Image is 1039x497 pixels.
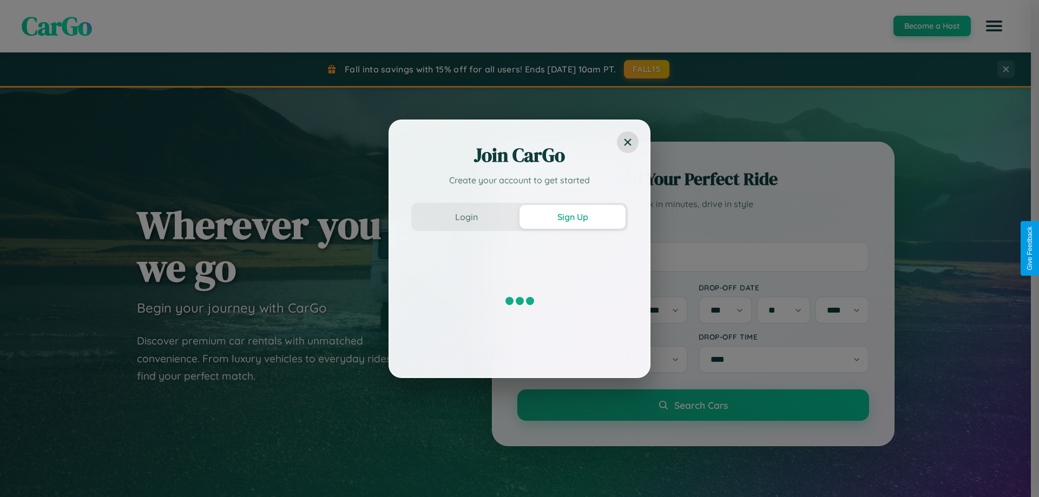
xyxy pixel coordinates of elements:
button: Login [413,205,519,229]
iframe: Intercom live chat [11,460,37,486]
p: Create your account to get started [411,174,628,187]
div: Give Feedback [1026,227,1034,270]
h2: Join CarGo [411,142,628,168]
button: Sign Up [519,205,626,229]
